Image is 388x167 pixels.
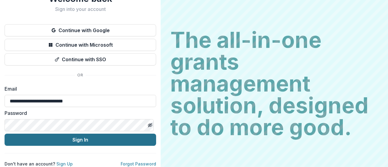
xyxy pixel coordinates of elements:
[56,161,73,166] a: Sign Up
[5,161,73,167] p: Don't have an account?
[5,39,156,51] button: Continue with Microsoft
[5,53,156,65] button: Continue with SSO
[145,120,155,130] button: Toggle password visibility
[5,24,156,36] button: Continue with Google
[5,85,152,92] label: Email
[121,161,156,166] a: Forgot Password
[5,6,156,12] h2: Sign into your account
[5,109,152,117] label: Password
[5,134,156,146] button: Sign In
